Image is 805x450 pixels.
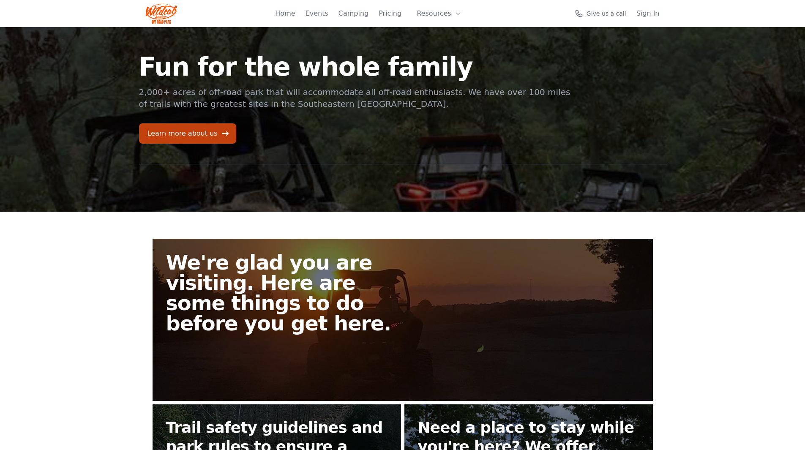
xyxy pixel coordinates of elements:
a: Home [275,8,295,19]
button: Resources [412,5,467,22]
p: 2,000+ acres of off-road park that will accommodate all off-road enthusiasts. We have over 100 mi... [139,86,572,110]
a: Sign In [636,8,660,19]
a: Events [306,8,328,19]
a: Pricing [379,8,401,19]
span: Give us a call [587,9,626,18]
a: We're glad you are visiting. Here are some things to do before you get here. [153,239,653,401]
h1: Fun for the whole family [139,54,572,79]
a: Camping [338,8,368,19]
a: Give us a call [575,9,626,18]
img: Wildcat Logo [146,3,177,24]
a: Learn more about us [139,123,236,144]
h2: We're glad you are visiting. Here are some things to do before you get here. [166,252,409,333]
